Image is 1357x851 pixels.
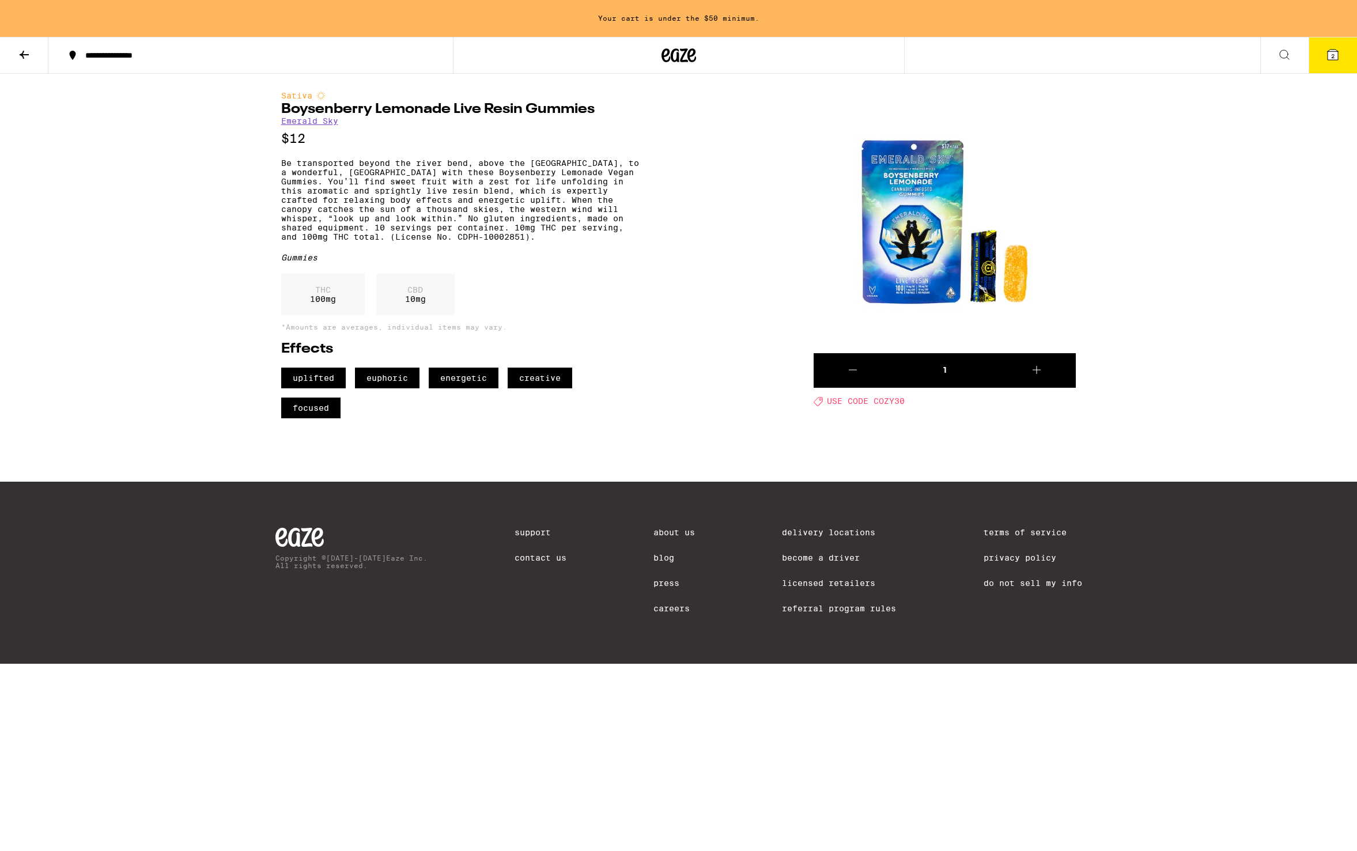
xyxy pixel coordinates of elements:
[281,274,365,315] div: 100 mg
[653,578,695,588] a: Press
[827,397,905,406] span: USE CODE COZY30
[316,91,326,100] img: sativaColor.svg
[429,368,498,388] span: energetic
[984,553,1082,562] a: Privacy Policy
[782,578,896,588] a: Licensed Retailers
[893,365,997,376] div: 1
[405,285,426,294] p: CBD
[281,103,639,116] h1: Boysenberry Lemonade Live Resin Gummies
[984,578,1082,588] a: Do Not Sell My Info
[515,553,566,562] a: Contact Us
[281,158,639,241] p: Be transported beyond the river bend, above the [GEOGRAPHIC_DATA], to a wonderful, [GEOGRAPHIC_DA...
[275,554,428,569] p: Copyright © [DATE]-[DATE] Eaze Inc. All rights reserved.
[281,131,639,146] p: $12
[653,553,695,562] a: Blog
[782,553,896,562] a: Become a Driver
[310,285,336,294] p: THC
[515,528,566,537] a: Support
[1309,37,1357,73] button: 2
[653,604,695,613] a: Careers
[984,528,1082,537] a: Terms of Service
[508,368,572,388] span: creative
[782,528,896,537] a: Delivery Locations
[355,368,419,388] span: euphoric
[281,323,639,331] p: *Amounts are averages, individual items may vary.
[376,274,455,315] div: 10 mg
[281,368,346,388] span: uplifted
[281,116,338,126] a: Emerald Sky
[281,91,639,100] div: Sativa
[281,342,639,356] h2: Effects
[653,528,695,537] a: About Us
[1331,52,1335,59] span: 2
[281,253,639,262] div: Gummies
[782,604,896,613] a: Referral Program Rules
[281,398,341,418] span: focused
[7,8,83,17] span: Hi. Need any help?
[814,91,1076,353] img: Emerald Sky - Boysenberry Lemonade Live Resin Gummies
